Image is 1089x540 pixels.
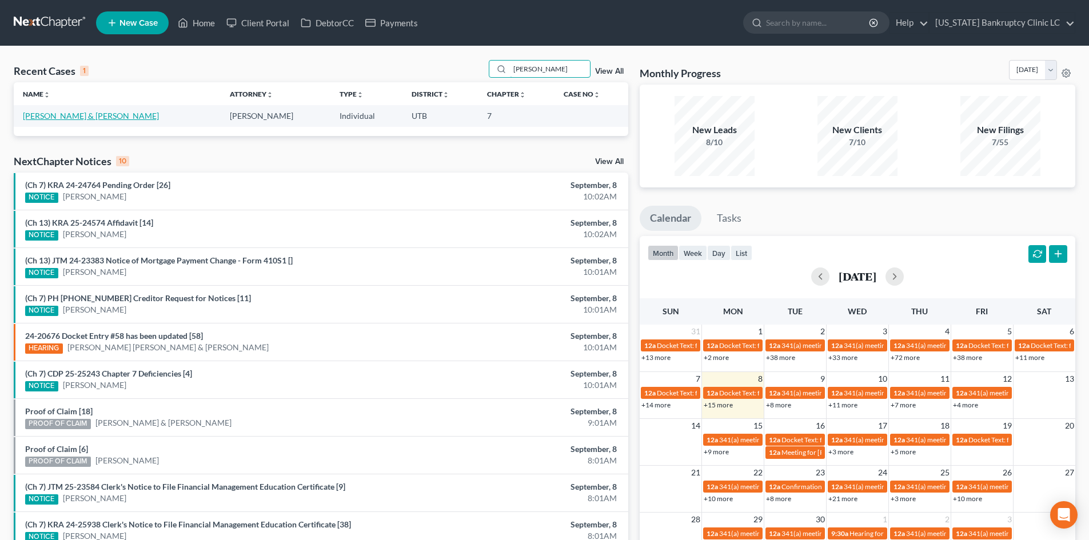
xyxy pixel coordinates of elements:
[906,482,1016,491] span: 341(a) meeting for [PERSON_NAME]
[781,341,892,350] span: 341(a) meeting for [PERSON_NAME]
[881,513,888,526] span: 1
[893,341,905,350] span: 12a
[1002,372,1013,386] span: 12
[817,137,897,148] div: 7/10
[690,513,701,526] span: 28
[427,417,617,429] div: 9:01AM
[640,206,701,231] a: Calendar
[690,466,701,479] span: 21
[831,341,843,350] span: 12a
[1037,306,1051,316] span: Sat
[704,494,733,503] a: +10 more
[844,341,954,350] span: 341(a) meeting for [PERSON_NAME]
[906,435,1016,444] span: 341(a) meeting for [PERSON_NAME]
[644,341,656,350] span: 12a
[968,435,1071,444] span: Docket Text: for [PERSON_NAME]
[815,466,826,479] span: 23
[80,66,89,76] div: 1
[427,519,617,530] div: September, 8
[707,245,731,261] button: day
[891,447,916,456] a: +5 more
[63,191,126,202] a: [PERSON_NAME]
[25,331,203,341] a: 24-20676 Docket Entry #58 has been updated [58]
[906,341,1071,350] span: 341(a) meeting for [PERSON_NAME] [PERSON_NAME]
[63,379,126,391] a: [PERSON_NAME]
[23,111,159,121] a: [PERSON_NAME] & [PERSON_NAME]
[1064,466,1075,479] span: 27
[844,389,954,397] span: 341(a) meeting for [PERSON_NAME]
[944,325,951,338] span: 4
[707,435,718,444] span: 12a
[357,91,364,98] i: unfold_more
[766,494,791,503] a: +8 more
[564,90,600,98] a: Case Nounfold_more
[595,158,624,166] a: View All
[295,13,360,33] a: DebtorCC
[960,137,1040,148] div: 7/55
[906,389,1077,397] span: 341(a) meeting for [PERSON_NAME] & [PERSON_NAME]
[644,389,656,397] span: 12a
[427,255,617,266] div: September, 8
[956,482,967,491] span: 12a
[25,419,91,429] div: PROOF OF CLAIM
[63,266,126,278] a: [PERSON_NAME]
[427,293,617,304] div: September, 8
[25,230,58,241] div: NOTICE
[828,494,857,503] a: +21 more
[63,229,126,240] a: [PERSON_NAME]
[877,419,888,433] span: 17
[891,353,920,362] a: +72 more
[831,389,843,397] span: 12a
[657,341,759,350] span: Docket Text: for [PERSON_NAME]
[848,306,867,316] span: Wed
[752,419,764,433] span: 15
[819,325,826,338] span: 2
[953,353,982,362] a: +38 more
[891,401,916,409] a: +7 more
[25,457,91,467] div: PROOF OF CLAIM
[679,245,707,261] button: week
[1006,513,1013,526] span: 3
[478,105,555,126] td: 7
[890,13,928,33] a: Help
[427,443,617,455] div: September, 8
[1006,325,1013,338] span: 5
[707,482,718,491] span: 12a
[360,13,424,33] a: Payments
[831,435,843,444] span: 12a
[877,372,888,386] span: 10
[427,342,617,353] div: 10:01AM
[95,455,159,466] a: [PERSON_NAME]
[25,519,351,529] a: (Ch 7) KRA 24-25938 Clerk's Notice to File Financial Management Education Certificate [38]
[1015,353,1044,362] a: +11 more
[1064,372,1075,386] span: 13
[593,91,600,98] i: unfold_more
[849,529,999,538] span: Hearing for [PERSON_NAME] & [PERSON_NAME]
[844,482,954,491] span: 341(a) meeting for [PERSON_NAME]
[752,513,764,526] span: 29
[1064,419,1075,433] span: 20
[817,123,897,137] div: New Clients
[707,529,718,538] span: 12a
[1068,325,1075,338] span: 6
[719,482,829,491] span: 341(a) meeting for [PERSON_NAME]
[968,529,1079,538] span: 341(a) meeting for [PERSON_NAME]
[953,401,978,409] a: +4 more
[25,444,88,454] a: Proof of Claim [6]
[881,325,888,338] span: 3
[893,482,905,491] span: 12a
[757,372,764,386] span: 8
[25,255,293,265] a: (Ch 13) JTM 24-23383 Notice of Mortgage Payment Change - Form 410S1 []
[976,306,988,316] span: Fri
[828,447,853,456] a: +3 more
[707,206,752,231] a: Tasks
[788,306,803,316] span: Tue
[427,229,617,240] div: 10:02AM
[119,19,158,27] span: New Case
[956,529,967,538] span: 12a
[953,494,982,503] a: +10 more
[641,401,671,409] a: +14 more
[956,435,967,444] span: 12a
[427,368,617,379] div: September, 8
[828,401,857,409] a: +11 more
